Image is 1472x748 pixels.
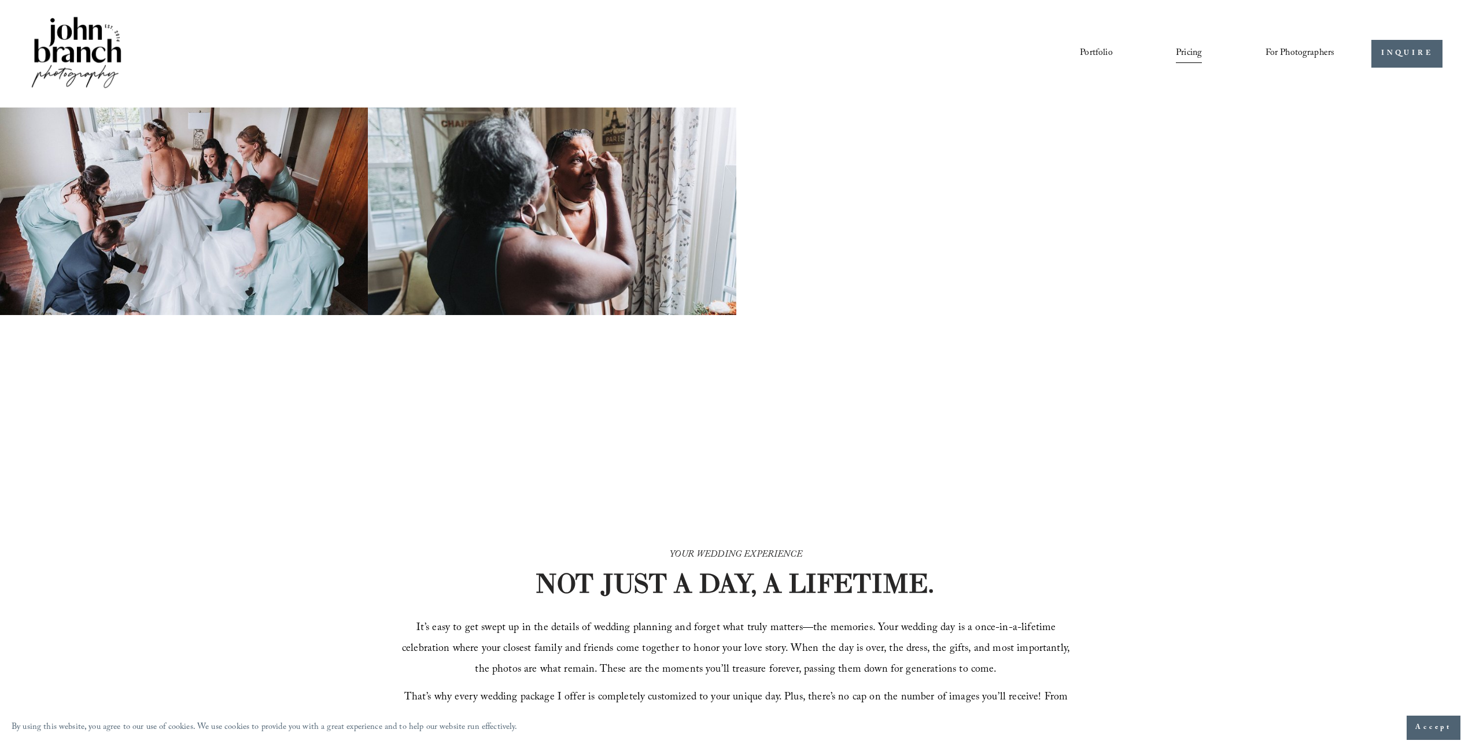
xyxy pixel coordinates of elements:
img: Woman applying makeup to another woman near a window with floral curtains and autumn flowers. [368,108,736,315]
span: It’s easy to get swept up in the details of wedding planning and forget what truly matters—the me... [402,620,1073,679]
strong: NOT JUST A DAY, A LIFETIME. [535,566,934,600]
a: INQUIRE [1371,40,1443,68]
em: YOUR WEDDING EXPERIENCE [670,547,802,563]
a: Portfolio [1080,44,1112,64]
p: By using this website, you agree to our use of cookies. We use cookies to provide you with a grea... [12,720,518,736]
button: Accept [1407,716,1460,740]
img: John Branch IV Photography [29,14,123,92]
span: Accept [1415,722,1452,734]
span: For Photographers [1266,45,1335,62]
a: Pricing [1176,44,1202,64]
a: folder dropdown [1266,44,1335,64]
